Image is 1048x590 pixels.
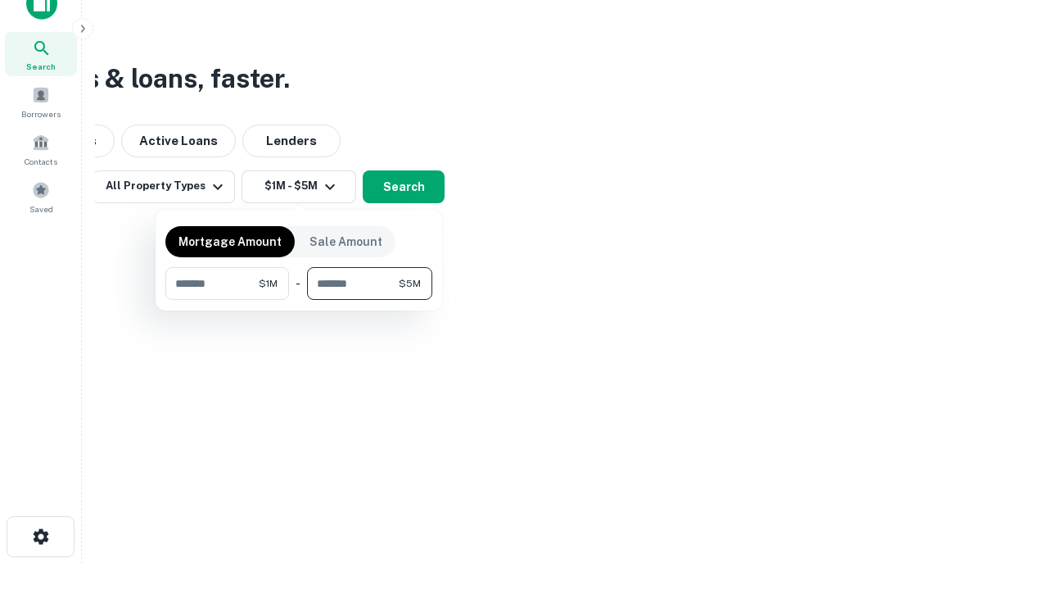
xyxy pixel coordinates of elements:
[966,459,1048,538] iframe: Chat Widget
[399,276,421,291] span: $5M
[309,233,382,251] p: Sale Amount
[259,276,278,291] span: $1M
[296,267,300,300] div: -
[178,233,282,251] p: Mortgage Amount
